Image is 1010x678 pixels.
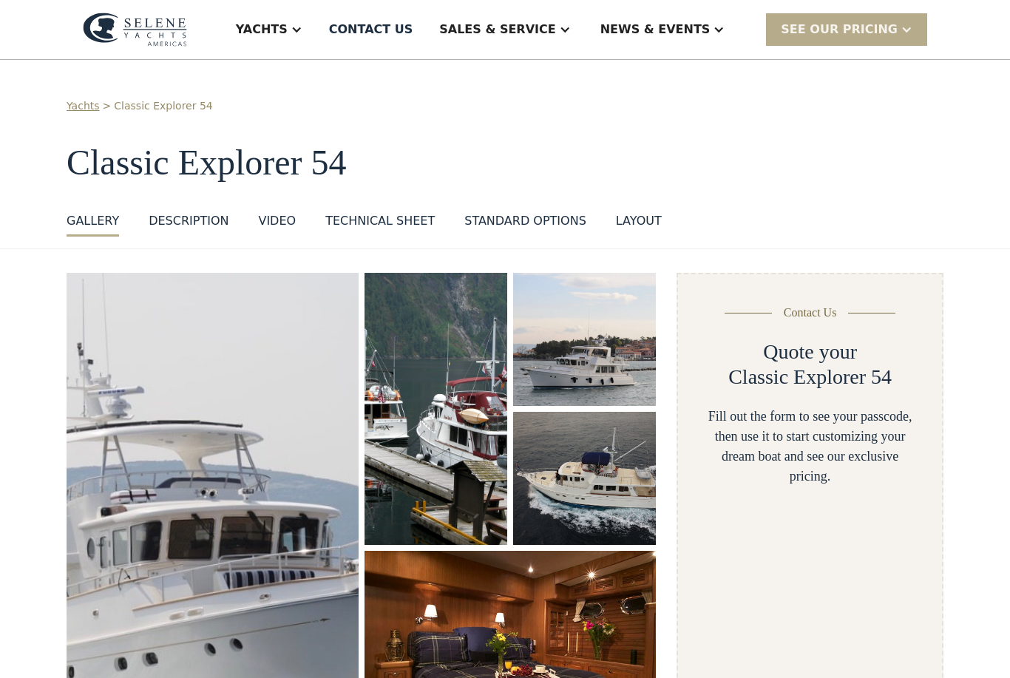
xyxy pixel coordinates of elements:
a: Technical sheet [325,212,435,237]
a: Yachts [67,98,100,114]
div: standard options [464,212,586,230]
div: GALLERY [67,212,119,230]
div: Yachts [236,21,288,38]
img: 50 foot motor yacht [513,273,656,406]
a: standard options [464,212,586,237]
a: open lightbox [513,412,656,545]
h1: Classic Explorer 54 [67,143,943,183]
div: DESCRIPTION [149,212,228,230]
div: Fill out the form to see your passcode, then use it to start customizing your dream boat and see ... [702,407,918,487]
a: layout [616,212,662,237]
div: VIDEO [258,212,296,230]
div: Contact Us [784,304,837,322]
a: DESCRIPTION [149,212,228,237]
a: Classic Explorer 54 [114,98,212,114]
div: Contact US [329,21,413,38]
img: logo [83,13,187,47]
div: SEE Our Pricing [781,21,898,38]
h2: Quote your [763,339,857,365]
a: GALLERY [67,212,119,237]
div: News & EVENTS [600,21,711,38]
div: SEE Our Pricing [766,13,927,45]
a: open lightbox [513,273,656,406]
a: VIDEO [258,212,296,237]
img: 50 foot motor yacht [513,412,656,545]
a: open lightbox [365,273,507,545]
div: layout [616,212,662,230]
img: 50 foot motor yacht [365,273,507,545]
div: > [103,98,112,114]
div: Technical sheet [325,212,435,230]
div: Sales & Service [439,21,555,38]
h2: Classic Explorer 54 [728,365,892,390]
